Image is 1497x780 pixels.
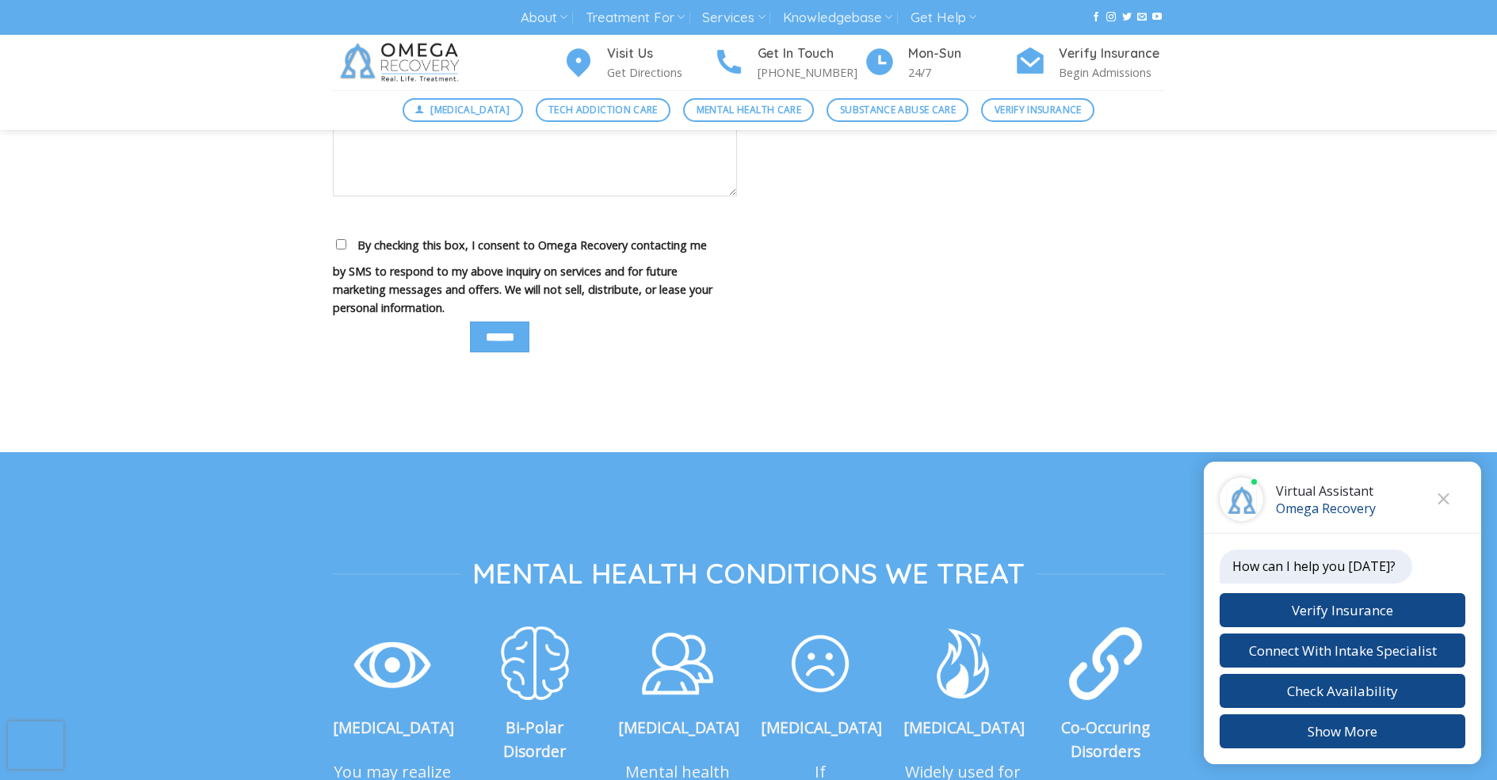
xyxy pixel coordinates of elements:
[911,3,976,32] a: Get Help
[336,239,346,249] input: By checking this box, I consent to Omega Recovery contacting me by SMS to respond to my above inq...
[758,44,864,64] h4: Get In Touch
[827,98,968,122] a: Substance Abuse Care
[758,63,864,82] p: [PHONE_NUMBER]
[840,102,956,117] span: Substance Abuse Care
[981,98,1094,122] a: Verify Insurance
[548,102,658,117] span: Tech Addiction Care
[1059,44,1165,64] h4: Verify Insurance
[536,98,671,122] a: Tech Addiction Care
[697,102,801,117] span: Mental Health Care
[430,102,510,117] span: [MEDICAL_DATA]
[908,63,1014,82] p: 24/7
[333,717,454,738] strong: [MEDICAL_DATA]
[333,238,712,315] span: By checking this box, I consent to Omega Recovery contacting me by SMS to respond to my above inq...
[995,102,1082,117] span: Verify Insurance
[607,63,713,82] p: Get Directions
[618,717,739,738] strong: [MEDICAL_DATA]
[908,44,1014,64] h4: Mon-Sun
[333,83,737,207] label: Your message (optional)
[1122,12,1132,23] a: Follow on Twitter
[1091,12,1101,23] a: Follow on Facebook
[702,3,765,32] a: Services
[683,98,814,122] a: Mental Health Care
[1152,12,1162,23] a: Follow on YouTube
[1137,12,1147,23] a: Send us an email
[403,98,523,122] a: [MEDICAL_DATA]
[1014,44,1165,82] a: Verify Insurance Begin Admissions
[607,44,713,64] h4: Visit Us
[333,101,737,196] textarea: Your message (optional)
[521,3,567,32] a: About
[761,717,882,738] strong: [MEDICAL_DATA]
[713,44,864,82] a: Get In Touch [PHONE_NUMBER]
[503,717,566,763] strong: Bi-Polar Disorder
[903,717,1025,738] strong: [MEDICAL_DATA]
[1059,63,1165,82] p: Begin Admissions
[563,44,713,82] a: Visit Us Get Directions
[1061,717,1150,763] strong: Co-Occuring Disorders
[1106,12,1116,23] a: Follow on Instagram
[333,35,472,90] img: Omega Recovery
[586,3,685,32] a: Treatment For
[472,555,1025,592] span: Mental Health Conditions We Treat
[783,3,892,32] a: Knowledgebase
